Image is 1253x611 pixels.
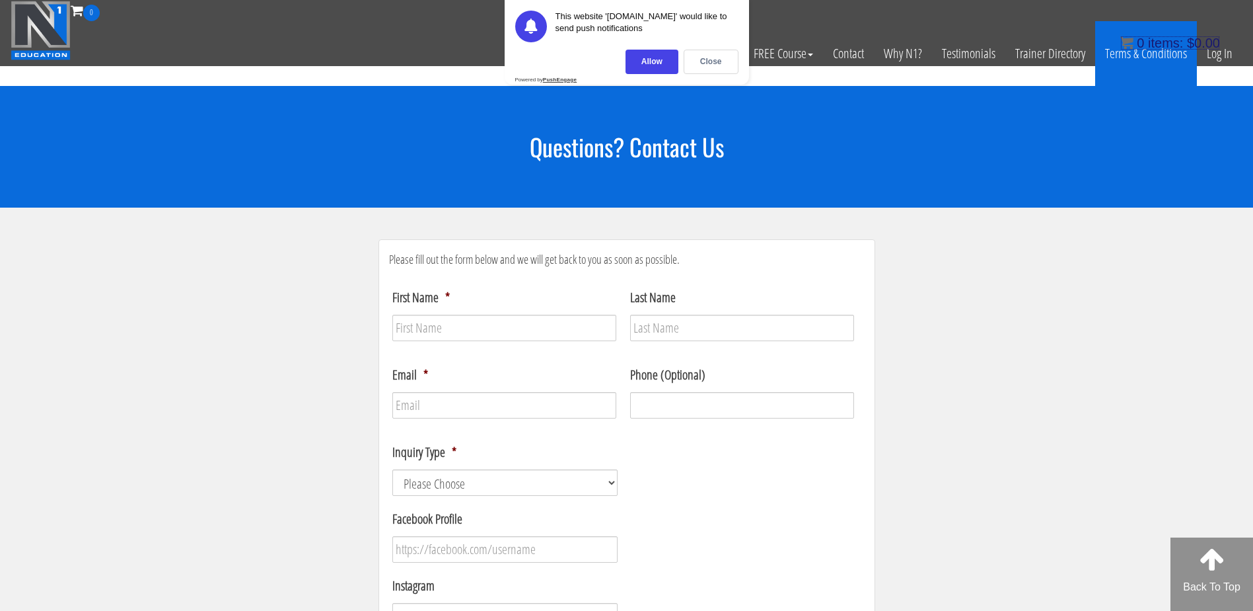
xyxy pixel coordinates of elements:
div: Powered by [515,77,577,83]
a: Terms & Conditions [1095,21,1197,86]
input: https://facebook.com/username [392,536,618,563]
div: This website '[DOMAIN_NAME]' would like to send push notifications [555,11,738,42]
div: Allow [626,50,678,74]
label: Email [392,366,428,384]
label: Instagram [392,577,435,594]
label: Phone (Optional) [630,366,705,384]
a: Trainer Directory [1005,21,1095,86]
input: First Name [392,315,616,341]
img: icon11.png [1120,36,1133,50]
strong: PushEngage [543,77,577,83]
span: 0 [1137,36,1144,50]
a: 0 items: $0.00 [1120,36,1220,50]
div: Close [684,50,738,74]
input: Email [392,392,616,419]
h4: Please fill out the form below and we will get back to you as soon as possible. [389,253,865,266]
bdi: 0.00 [1187,36,1220,50]
span: 0 [83,5,100,21]
a: Contact [823,21,874,86]
label: First Name [392,289,450,306]
a: Log In [1197,21,1242,86]
label: Last Name [630,289,676,306]
a: Why N1? [874,21,932,86]
span: $ [1187,36,1194,50]
label: Inquiry Type [392,444,456,461]
a: FREE Course [744,21,823,86]
img: n1-education [11,1,71,60]
a: Testimonials [932,21,1005,86]
label: Facebook Profile [392,510,462,528]
span: items: [1148,36,1183,50]
a: 0 [71,1,100,19]
input: Last Name [630,315,854,341]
